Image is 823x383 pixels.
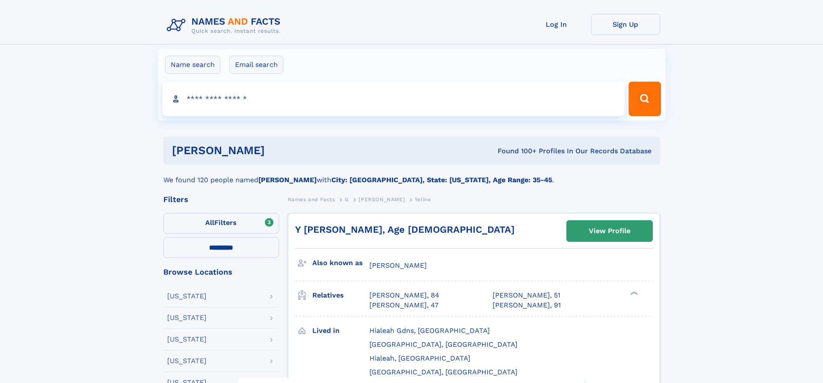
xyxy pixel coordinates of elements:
[172,145,381,156] h1: [PERSON_NAME]
[205,218,214,227] span: All
[369,291,439,300] a: [PERSON_NAME], 84
[167,293,207,300] div: [US_STATE]
[167,336,207,343] div: [US_STATE]
[167,314,207,321] div: [US_STATE]
[589,221,630,241] div: View Profile
[628,291,639,296] div: ❯
[288,194,335,205] a: Names and Facts
[369,261,427,269] span: [PERSON_NAME]
[312,323,369,338] h3: Lived in
[567,221,652,241] a: View Profile
[591,14,660,35] a: Sign Up
[163,165,660,185] div: We found 120 people named with .
[331,176,552,184] b: City: [GEOGRAPHIC_DATA], State: [US_STATE], Age Range: 35-45
[345,196,349,203] span: G
[229,56,283,74] label: Email search
[163,14,288,37] img: Logo Names and Facts
[629,82,661,116] button: Search Button
[415,196,431,203] span: Yeline
[312,256,369,270] h3: Also known as
[163,268,279,276] div: Browse Locations
[163,196,279,203] div: Filters
[369,368,518,376] span: [GEOGRAPHIC_DATA], [GEOGRAPHIC_DATA]
[369,340,518,348] span: [GEOGRAPHIC_DATA], [GEOGRAPHIC_DATA]
[258,176,317,184] b: [PERSON_NAME]
[163,213,279,234] label: Filters
[167,358,207,364] div: [US_STATE]
[162,82,625,116] input: search input
[165,56,220,74] label: Name search
[369,301,439,310] a: [PERSON_NAME], 47
[493,291,560,300] a: [PERSON_NAME], 51
[381,146,651,156] div: Found 100+ Profiles In Our Records Database
[359,194,405,205] a: [PERSON_NAME]
[312,288,369,303] h3: Relatives
[369,326,490,335] span: Hialeah Gdns, [GEOGRAPHIC_DATA]
[369,354,470,362] span: Hialeah, [GEOGRAPHIC_DATA]
[295,224,515,235] a: Y [PERSON_NAME], Age [DEMOGRAPHIC_DATA]
[359,196,405,203] span: [PERSON_NAME]
[493,301,561,310] a: [PERSON_NAME], 91
[522,14,591,35] a: Log In
[345,194,349,205] a: G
